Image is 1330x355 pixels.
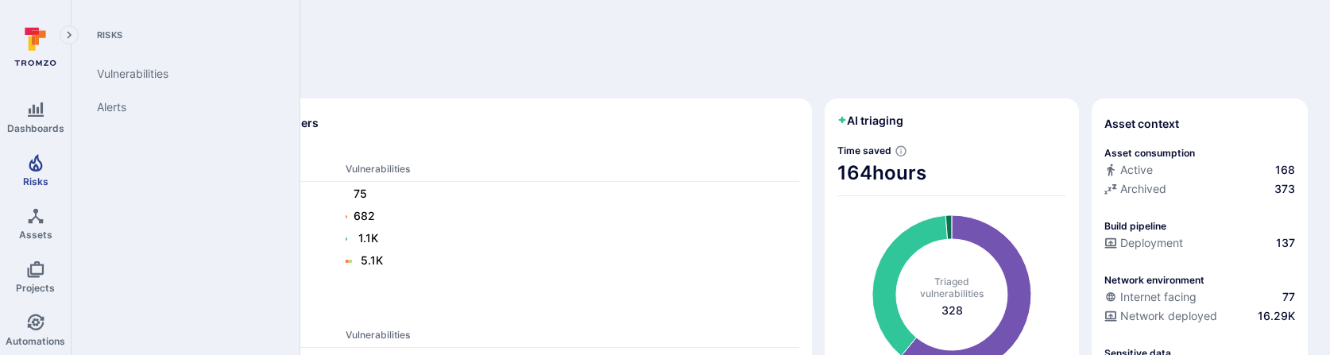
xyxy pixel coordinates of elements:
span: Discover [94,67,1308,89]
span: Dashboards [7,122,64,134]
div: Deployment [1104,235,1183,251]
text: 1.1K [358,231,378,245]
div: Commits seen in the last 180 days [1104,162,1295,181]
div: Active [1104,162,1153,178]
span: Risks [84,29,280,41]
p: Network environment [1104,274,1204,286]
th: Vulnerabilities [345,162,799,182]
a: Active168 [1104,162,1295,178]
text: 682 [354,209,375,222]
svg: Estimated based on an average time of 30 mins needed to triage each vulnerability [895,145,907,157]
span: 16.29K [1258,308,1295,324]
a: Deployment137 [1104,235,1295,251]
span: Active [1120,162,1153,178]
a: 1.1K [346,230,783,249]
span: Internet facing [1120,289,1197,305]
span: 164 hours [837,160,1066,186]
span: Archived [1120,181,1166,197]
span: total [941,303,963,318]
span: 77 [1282,289,1295,305]
span: Asset context [1104,116,1179,132]
span: Dev scanners [106,144,799,156]
a: 75 [346,185,783,204]
div: Configured deployment pipeline [1104,235,1295,254]
a: Network deployed16.29K [1104,308,1295,324]
text: 75 [354,187,367,200]
p: Asset consumption [1104,147,1195,159]
div: Network deployed [1104,308,1217,324]
div: Internet facing [1104,289,1197,305]
a: Internet facing77 [1104,289,1295,305]
a: Archived373 [1104,181,1295,197]
th: Vulnerabilities [345,328,799,348]
a: 682 [346,207,783,226]
div: Evidence that the asset is packaged and deployed somewhere [1104,308,1295,327]
div: Archived [1104,181,1166,197]
a: Alerts [84,91,280,124]
div: Evidence that an asset is internet facing [1104,289,1295,308]
p: Build pipeline [1104,220,1166,232]
span: Time saved [837,145,891,156]
span: Ops scanners [106,310,799,322]
span: Triaged vulnerabilities [920,276,984,299]
h2: AI triaging [837,113,903,129]
div: Code repository is archived [1104,181,1295,200]
span: 373 [1274,181,1295,197]
span: Deployment [1120,235,1183,251]
span: 168 [1275,162,1295,178]
span: Risks [23,176,48,187]
span: Projects [16,282,55,294]
span: 137 [1276,235,1295,251]
span: Assets [19,229,52,241]
i: Expand navigation menu [64,29,75,42]
text: 5.1K [361,253,383,267]
a: Vulnerabilities [84,57,280,91]
span: Network deployed [1120,308,1217,324]
a: 5.1K [346,252,783,271]
span: Automations [6,335,65,347]
button: Expand navigation menu [60,25,79,44]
